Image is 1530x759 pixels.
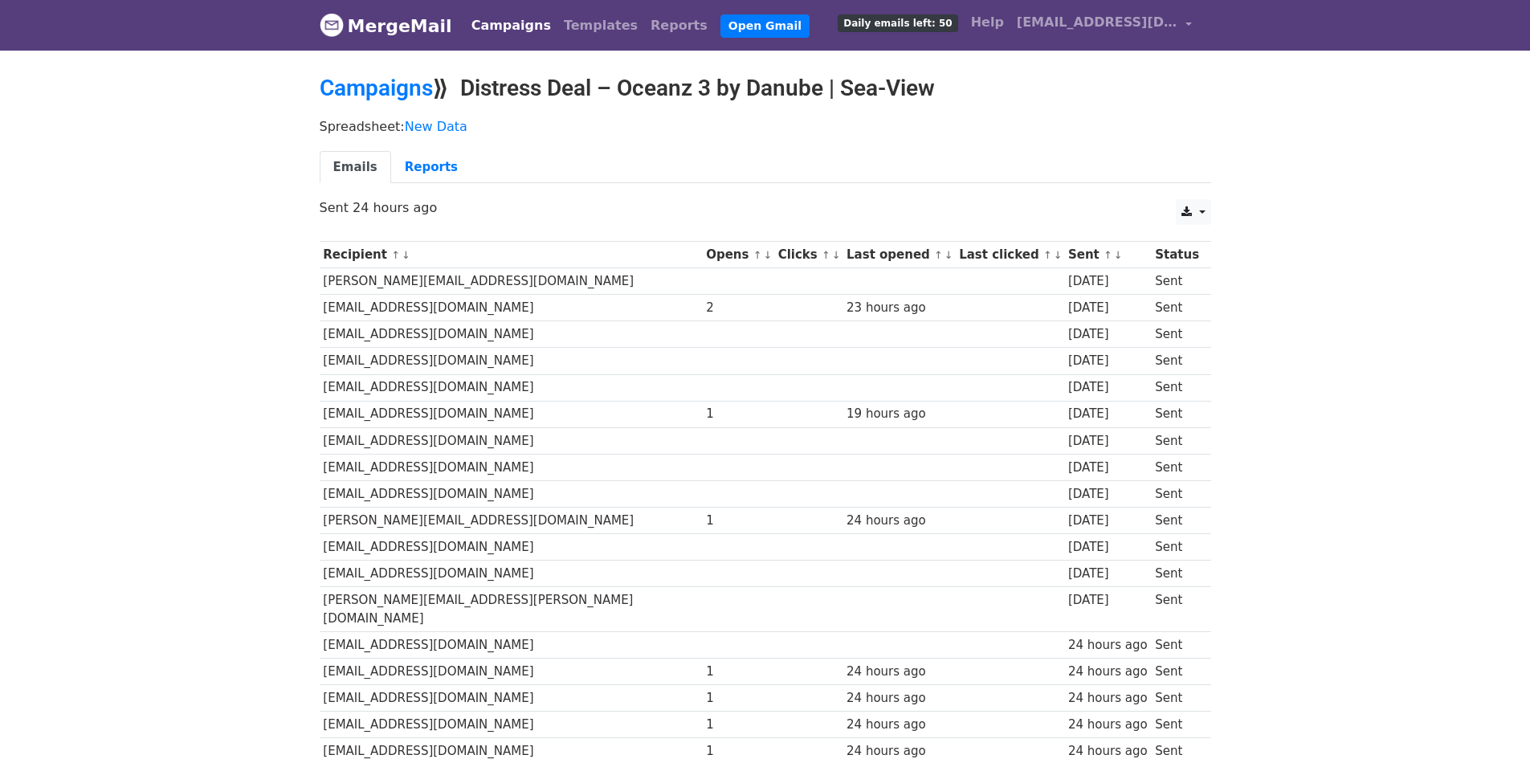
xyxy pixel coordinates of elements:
[1068,432,1148,451] div: [DATE]
[405,119,467,134] a: New Data
[1064,242,1151,268] th: Sent
[1054,249,1063,261] a: ↓
[1068,485,1148,504] div: [DATE]
[320,348,703,374] td: [EMAIL_ADDRESS][DOMAIN_NAME]
[1151,712,1202,738] td: Sent
[753,249,762,261] a: ↑
[1151,480,1202,507] td: Sent
[1068,636,1148,655] div: 24 hours ago
[1151,587,1202,632] td: Sent
[1010,6,1198,44] a: [EMAIL_ADDRESS][DOMAIN_NAME]
[706,689,770,708] div: 1
[1068,325,1148,344] div: [DATE]
[1151,685,1202,712] td: Sent
[320,587,703,632] td: [PERSON_NAME][EMAIL_ADDRESS][PERSON_NAME][DOMAIN_NAME]
[1043,249,1052,261] a: ↑
[1151,295,1202,321] td: Sent
[831,6,964,39] a: Daily emails left: 50
[1068,512,1148,530] div: [DATE]
[1068,405,1148,423] div: [DATE]
[320,75,1211,102] h2: ⟫ Distress Deal – Oceanz 3 by Danube | Sea-View
[1068,716,1148,734] div: 24 hours ago
[847,299,951,317] div: 23 hours ago
[320,13,344,37] img: MergeMail logo
[320,631,703,658] td: [EMAIL_ADDRESS][DOMAIN_NAME]
[1068,459,1148,477] div: [DATE]
[320,321,703,348] td: [EMAIL_ADDRESS][DOMAIN_NAME]
[1104,249,1112,261] a: ↑
[320,199,1211,216] p: Sent 24 hours ago
[1151,454,1202,480] td: Sent
[1151,242,1202,268] th: Status
[1068,378,1148,397] div: [DATE]
[320,454,703,480] td: [EMAIL_ADDRESS][DOMAIN_NAME]
[1068,538,1148,557] div: [DATE]
[391,249,400,261] a: ↑
[706,512,770,530] div: 1
[1151,631,1202,658] td: Sent
[934,249,943,261] a: ↑
[320,534,703,561] td: [EMAIL_ADDRESS][DOMAIN_NAME]
[557,10,644,42] a: Templates
[1151,508,1202,534] td: Sent
[320,9,452,43] a: MergeMail
[402,249,410,261] a: ↓
[391,151,471,184] a: Reports
[838,14,957,32] span: Daily emails left: 50
[1151,561,1202,587] td: Sent
[706,299,770,317] div: 2
[763,249,772,261] a: ↓
[955,242,1064,268] th: Last clicked
[1068,591,1148,610] div: [DATE]
[320,480,703,507] td: [EMAIL_ADDRESS][DOMAIN_NAME]
[847,512,951,530] div: 24 hours ago
[847,716,951,734] div: 24 hours ago
[1151,348,1202,374] td: Sent
[320,508,703,534] td: [PERSON_NAME][EMAIL_ADDRESS][DOMAIN_NAME]
[720,14,810,38] a: Open Gmail
[965,6,1010,39] a: Help
[832,249,841,261] a: ↓
[465,10,557,42] a: Campaigns
[320,712,703,738] td: [EMAIL_ADDRESS][DOMAIN_NAME]
[1114,249,1123,261] a: ↓
[706,663,770,681] div: 1
[1017,13,1177,32] span: [EMAIL_ADDRESS][DOMAIN_NAME]
[822,249,830,261] a: ↑
[1151,321,1202,348] td: Sent
[1068,352,1148,370] div: [DATE]
[1068,663,1148,681] div: 24 hours ago
[702,242,774,268] th: Opens
[320,118,1211,135] p: Spreadsheet:
[320,295,703,321] td: [EMAIL_ADDRESS][DOMAIN_NAME]
[945,249,953,261] a: ↓
[1068,299,1148,317] div: [DATE]
[320,401,703,427] td: [EMAIL_ADDRESS][DOMAIN_NAME]
[320,659,703,685] td: [EMAIL_ADDRESS][DOMAIN_NAME]
[320,561,703,587] td: [EMAIL_ADDRESS][DOMAIN_NAME]
[1151,268,1202,295] td: Sent
[843,242,955,268] th: Last opened
[320,685,703,712] td: [EMAIL_ADDRESS][DOMAIN_NAME]
[706,405,770,423] div: 1
[1151,374,1202,401] td: Sent
[1068,565,1148,583] div: [DATE]
[1151,659,1202,685] td: Sent
[847,689,951,708] div: 24 hours ago
[320,268,703,295] td: [PERSON_NAME][EMAIL_ADDRESS][DOMAIN_NAME]
[774,242,843,268] th: Clicks
[1068,689,1148,708] div: 24 hours ago
[706,716,770,734] div: 1
[320,427,703,454] td: [EMAIL_ADDRESS][DOMAIN_NAME]
[847,663,951,681] div: 24 hours ago
[320,374,703,401] td: [EMAIL_ADDRESS][DOMAIN_NAME]
[320,242,703,268] th: Recipient
[1151,427,1202,454] td: Sent
[1151,534,1202,561] td: Sent
[1068,272,1148,291] div: [DATE]
[847,405,951,423] div: 19 hours ago
[1151,401,1202,427] td: Sent
[320,151,391,184] a: Emails
[644,10,714,42] a: Reports
[320,75,433,101] a: Campaigns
